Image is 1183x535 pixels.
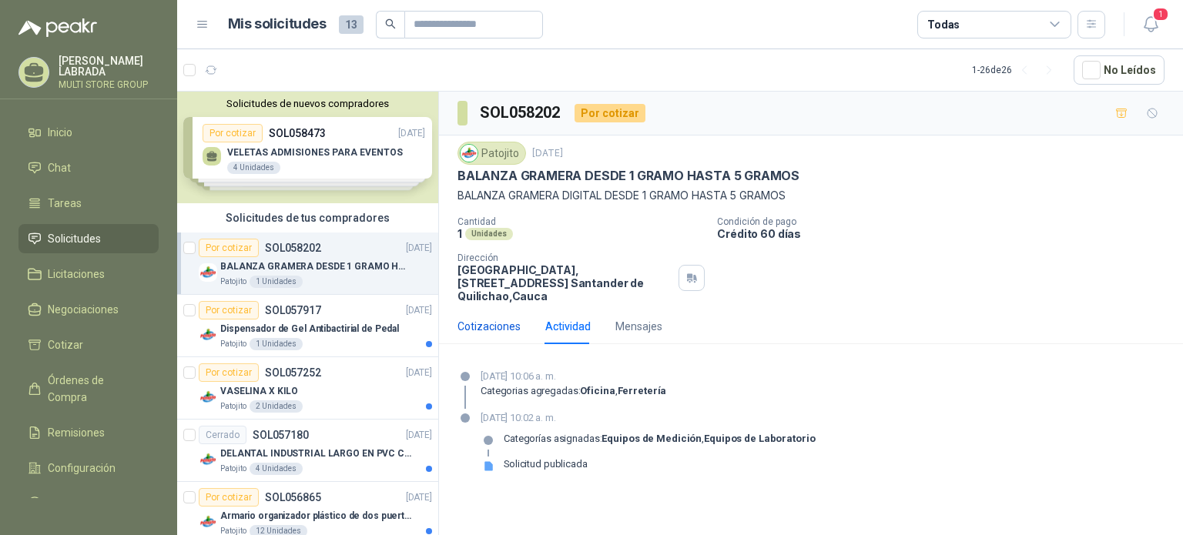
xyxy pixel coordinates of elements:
[250,338,303,350] div: 1 Unidades
[228,13,327,35] h1: Mis solicitudes
[183,98,432,109] button: Solicitudes de nuevos compradores
[48,372,144,406] span: Órdenes de Compra
[220,276,246,288] p: Patojito
[504,433,815,445] p: Categorías asignadas: ,
[457,187,1165,204] p: BALANZA GRAMERA DIGITAL DESDE 1 GRAMO HASTA 5 GRAMOS
[177,232,438,295] a: Por cotizarSOL058202[DATE] Company LogoBALANZA GRAMERA DESDE 1 GRAMO HASTA 5 GRAMOSPatojito1 Unid...
[1137,11,1165,38] button: 1
[480,101,562,125] h3: SOL058202
[18,330,159,359] a: Cotizar
[457,216,705,227] p: Cantidad
[199,426,246,444] div: Cerrado
[1074,55,1165,85] button: No Leídos
[717,227,1177,240] p: Crédito 60 días
[575,104,645,122] div: Por cotizar
[457,318,521,335] div: Cotizaciones
[1152,7,1169,22] span: 1
[18,259,159,289] a: Licitaciones
[18,366,159,412] a: Órdenes de Compra
[406,490,432,505] p: [DATE]
[199,239,259,257] div: Por cotizar
[48,195,82,212] span: Tareas
[220,446,412,461] p: DELANTAL INDUSTRIAL LARGO EN PVC COLOR AMARILLO
[602,433,702,444] strong: Equipos de Medición
[18,453,159,483] a: Configuración
[250,276,303,288] div: 1 Unidades
[59,80,159,89] p: MULTI STORE GROUP
[18,224,159,253] a: Solicitudes
[220,338,246,350] p: Patojito
[48,266,105,283] span: Licitaciones
[481,410,815,426] p: [DATE] 10:02 a. m.
[48,460,116,476] span: Configuración
[972,58,1061,82] div: 1 - 26 de 26
[465,228,513,240] div: Unidades
[48,159,71,176] span: Chat
[18,189,159,218] a: Tareas
[481,369,666,384] p: [DATE] 10:06 a. m.
[199,326,217,344] img: Company Logo
[220,463,246,475] p: Patojito
[265,305,321,316] p: SOL057917
[265,242,321,253] p: SOL058202
[406,428,432,443] p: [DATE]
[406,241,432,256] p: [DATE]
[580,385,615,396] strong: Oficina
[199,263,217,282] img: Company Logo
[48,495,136,512] span: Manuales y ayuda
[59,55,159,77] p: [PERSON_NAME] LABRADA
[199,363,259,382] div: Por cotizar
[177,357,438,420] a: Por cotizarSOL057252[DATE] Company LogoVASELINA X KILOPatojito2 Unidades
[220,322,399,336] p: Dispensador de Gel Antibactirial de Pedal
[385,18,396,29] span: search
[220,400,246,413] p: Patojito
[339,15,364,34] span: 13
[457,252,672,263] p: Dirección
[457,168,799,184] p: BALANZA GRAMERA DESDE 1 GRAMO HASTA 5 GRAMOS
[177,420,438,482] a: CerradoSOL057180[DATE] Company LogoDELANTAL INDUSTRIAL LARGO EN PVC COLOR AMARILLOPatojito4 Unidades
[48,424,105,441] span: Remisiones
[199,388,217,406] img: Company Logo
[457,227,462,240] p: 1
[220,509,412,523] p: Armario organizador plástico de dos puertas de acuerdo a la imagen adjunta
[18,18,97,37] img: Logo peakr
[177,92,438,203] div: Solicitudes de nuevos compradoresPor cotizarSOL058473[DATE] VELETAS ADMISIONES PARA EVENTOS4 Unid...
[615,318,662,335] div: Mensajes
[18,118,159,147] a: Inicio
[618,385,667,396] strong: Ferretería
[177,203,438,232] div: Solicitudes de tus compradores
[220,259,412,274] p: BALANZA GRAMERA DESDE 1 GRAMO HASTA 5 GRAMOS
[457,142,526,165] div: Patojito
[704,433,815,444] strong: Equipos de Laboratorio
[18,295,159,324] a: Negociaciones
[48,230,101,247] span: Solicitudes
[265,492,321,503] p: SOL056865
[504,458,588,470] div: Solicitud publicada
[48,336,83,353] span: Cotizar
[532,146,563,161] p: [DATE]
[18,153,159,182] a: Chat
[406,303,432,318] p: [DATE]
[18,418,159,447] a: Remisiones
[199,488,259,507] div: Por cotizar
[48,301,119,318] span: Negociaciones
[545,318,591,335] div: Actividad
[481,385,666,397] p: Categorias agregadas: ,
[199,513,217,531] img: Company Logo
[717,216,1177,227] p: Condición de pago
[48,124,72,141] span: Inicio
[177,295,438,357] a: Por cotizarSOL057917[DATE] Company LogoDispensador de Gel Antibactirial de PedalPatojito1 Unidades
[406,366,432,380] p: [DATE]
[253,430,309,440] p: SOL057180
[18,489,159,518] a: Manuales y ayuda
[927,16,960,33] div: Todas
[457,263,672,303] p: [GEOGRAPHIC_DATA], [STREET_ADDRESS] Santander de Quilichao , Cauca
[220,384,298,399] p: VASELINA X KILO
[250,463,303,475] div: 4 Unidades
[199,301,259,319] div: Por cotizar
[250,400,303,413] div: 2 Unidades
[461,145,478,162] img: Company Logo
[199,450,217,469] img: Company Logo
[265,367,321,378] p: SOL057252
